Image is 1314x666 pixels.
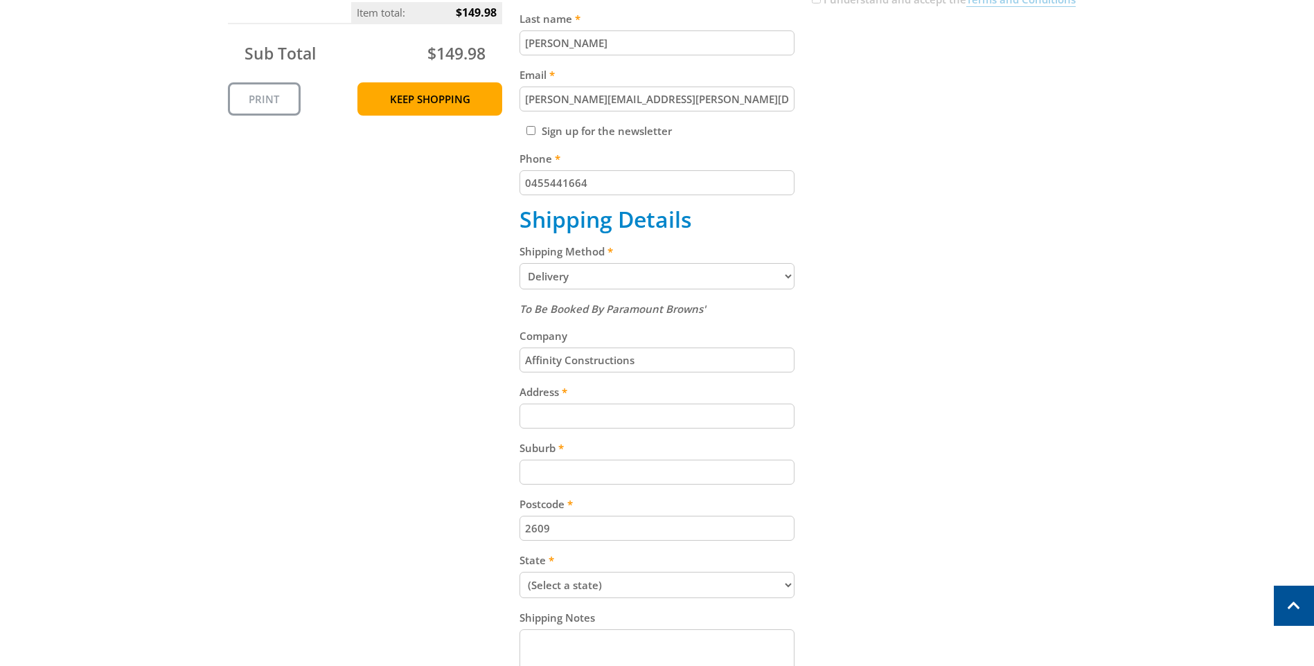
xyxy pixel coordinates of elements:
label: Shipping Method [520,243,794,260]
a: Print [228,82,301,116]
span: Sub Total [245,42,316,64]
label: Email [520,66,794,83]
p: Item total: [351,2,502,23]
select: Please select your state. [520,572,794,598]
input: Please enter your address. [520,404,794,429]
label: Last name [520,10,794,27]
input: Please enter your postcode. [520,516,794,541]
span: $149.98 [456,2,497,23]
span: $149.98 [427,42,486,64]
label: Company [520,327,794,344]
input: Please enter your last name. [520,30,794,55]
label: Address [520,384,794,400]
label: State [520,552,794,568]
input: Please enter your telephone number. [520,170,794,195]
input: Please enter your email address. [520,87,794,111]
select: Please select a shipping method. [520,263,794,289]
em: To Be Booked By Paramount Browns' [520,302,706,316]
input: Please enter your suburb. [520,460,794,485]
label: Sign up for the newsletter [542,124,672,138]
label: Phone [520,150,794,167]
a: Keep Shopping [357,82,502,116]
h2: Shipping Details [520,206,794,233]
label: Postcode [520,496,794,512]
label: Suburb [520,440,794,456]
label: Shipping Notes [520,609,794,626]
